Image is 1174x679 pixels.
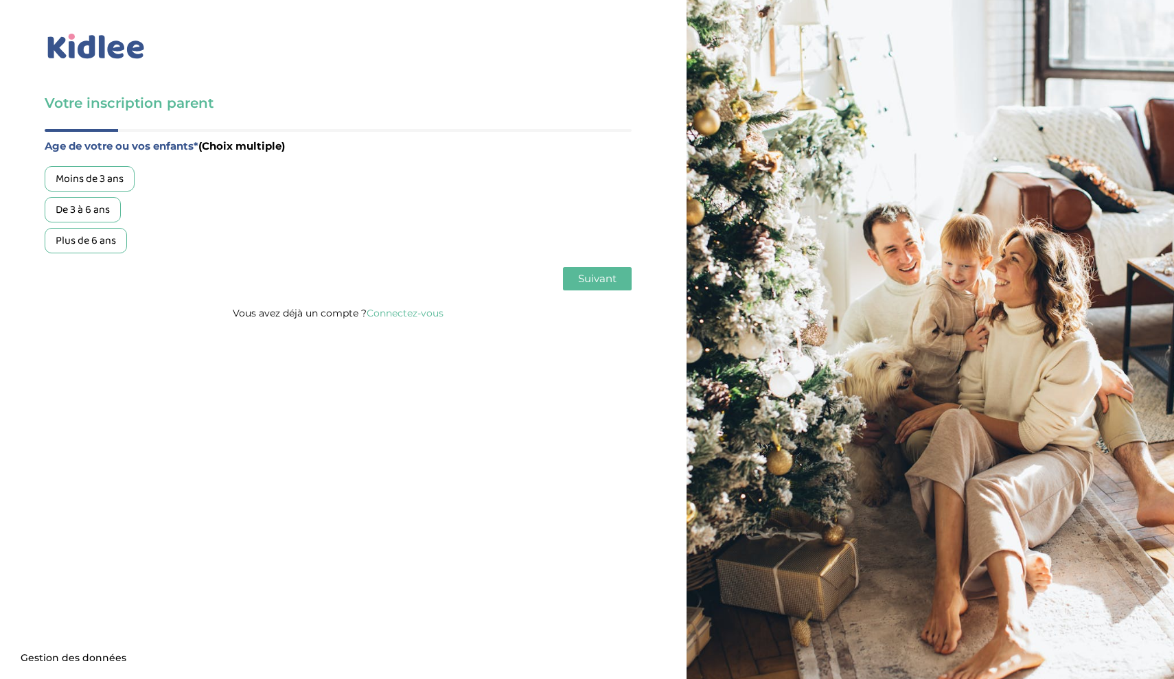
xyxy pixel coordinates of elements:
button: Suivant [563,267,632,290]
button: Gestion des données [12,644,135,673]
span: Suivant [578,272,617,285]
div: Moins de 3 ans [45,166,135,192]
button: Précédent [45,267,109,290]
div: De 3 à 6 ans [45,197,121,222]
p: Vous avez déjà un compte ? [45,304,632,322]
div: Plus de 6 ans [45,228,127,253]
a: Connectez-vous [367,307,444,319]
h3: Votre inscription parent [45,93,632,113]
span: (Choix multiple) [198,139,285,152]
img: logo_kidlee_bleu [45,31,148,62]
label: Age de votre ou vos enfants* [45,137,632,155]
span: Gestion des données [21,652,126,665]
